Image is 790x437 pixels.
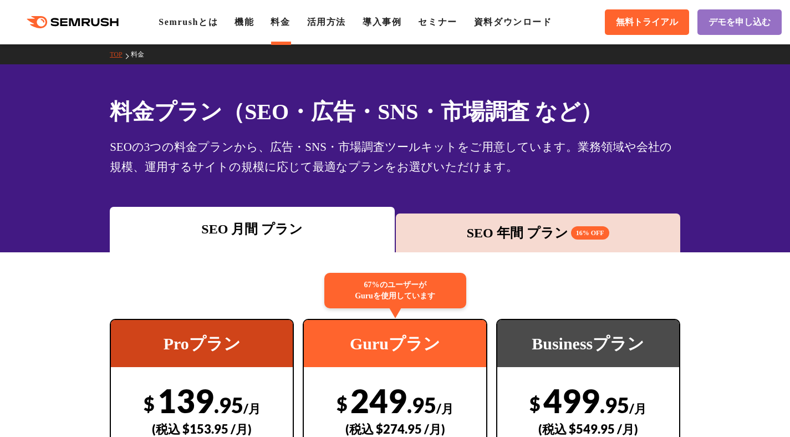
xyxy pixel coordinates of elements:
[629,401,646,416] span: /月
[110,95,680,128] h1: 料金プラン（SEO・広告・SNS・市場調査 など）
[407,392,436,418] span: .95
[115,219,389,239] div: SEO 月間 プラン
[144,392,155,415] span: $
[497,320,679,367] div: Businessプラン
[401,223,675,243] div: SEO 年間 プラン
[571,226,609,240] span: 16% OFF
[600,392,629,418] span: .95
[697,9,782,35] a: デモを申し込む
[111,320,293,367] div: Proプラン
[418,17,457,27] a: セミナー
[529,392,541,415] span: $
[235,17,254,27] a: 機能
[304,320,486,367] div: Guruプラン
[110,137,680,177] div: SEOの3つの料金プランから、広告・SNS・市場調査ツールキットをご用意しています。業務領域や会社の規模、運用するサイトの規模に応じて最適なプランをお選びいただけます。
[474,17,552,27] a: 資料ダウンロード
[605,9,689,35] a: 無料トライアル
[159,17,218,27] a: Semrushとは
[243,401,261,416] span: /月
[214,392,243,418] span: .95
[271,17,290,27] a: 料金
[436,401,453,416] span: /月
[709,17,771,28] span: デモを申し込む
[131,50,152,58] a: 料金
[110,50,130,58] a: TOP
[616,17,678,28] span: 無料トライアル
[363,17,401,27] a: 導入事例
[307,17,346,27] a: 活用方法
[337,392,348,415] span: $
[324,273,466,308] div: 67%のユーザーが Guruを使用しています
